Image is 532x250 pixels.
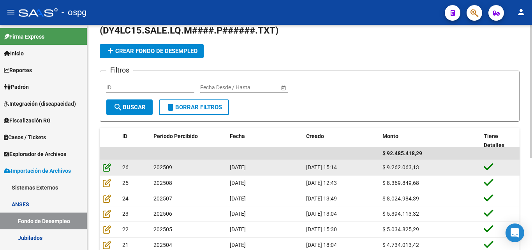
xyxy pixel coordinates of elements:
div: Open Intercom Messenger [506,223,524,242]
span: 23 [122,211,129,217]
span: $ 5.034.825,29 [382,226,419,232]
span: [DATE] [230,242,246,248]
span: [DATE] 15:30 [306,226,337,232]
span: Casos / Tickets [4,133,46,142]
datatable-header-cell: Creado [303,128,379,154]
span: $ 92.485.418,29 [382,150,422,156]
span: $ 8.024.984,39 [382,195,419,202]
datatable-header-cell: ID [119,128,150,154]
span: Padrón [4,83,29,91]
span: Monto [382,133,398,139]
span: Fecha [230,133,245,139]
span: Fiscalización RG [4,116,51,125]
span: [DATE] [230,195,246,202]
mat-icon: delete [166,103,175,112]
input: Fecha inicio [200,84,229,91]
span: 202509 [153,164,172,170]
span: $ 9.262.063,13 [382,164,419,170]
span: 202507 [153,195,172,202]
span: Borrar Filtros [166,104,222,111]
span: 202506 [153,211,172,217]
span: [DATE] 15:14 [306,164,337,170]
span: Importación de Archivos [4,167,71,175]
span: [DATE] 13:04 [306,211,337,217]
span: [DATE] 13:49 [306,195,337,202]
span: 202505 [153,226,172,232]
span: $ 5.394.113,32 [382,211,419,217]
button: Open calendar [279,83,287,92]
span: Integración (discapacidad) [4,99,76,108]
button: Borrar Filtros [159,99,229,115]
button: Crear Fondo de Desempleo [100,44,204,58]
input: Fecha fin [235,84,273,91]
span: Explorador de Archivos [4,150,66,158]
span: [DATE] 12:43 [306,180,337,186]
span: 202508 [153,180,172,186]
span: [DATE] [230,211,246,217]
span: 22 [122,226,129,232]
span: [DATE] [230,164,246,170]
span: ID [122,133,127,139]
span: Crear Fondo de Desempleo [106,48,197,55]
span: Buscar [113,104,146,111]
mat-icon: person [516,7,526,17]
span: 26 [122,164,129,170]
span: Reportes [4,66,32,74]
span: 202504 [153,242,172,248]
mat-icon: add [106,46,115,55]
span: Creado [306,133,324,139]
span: 25 [122,180,129,186]
span: Firma Express [4,32,44,41]
span: $ 4.734.013,42 [382,242,419,248]
span: Período Percibido [153,133,198,139]
span: - ospg [62,4,86,21]
button: Buscar [106,99,153,115]
datatable-header-cell: Período Percibido [150,128,227,154]
datatable-header-cell: Fecha [227,128,303,154]
h3: Filtros [106,65,133,76]
span: Inicio [4,49,24,58]
span: Tiene Detalles [484,133,504,148]
span: [DATE] [230,226,246,232]
mat-icon: menu [6,7,16,17]
span: 21 [122,242,129,248]
span: 24 [122,195,129,202]
span: $ 8.369.849,68 [382,180,419,186]
mat-icon: search [113,103,123,112]
span: [DATE] [230,180,246,186]
span: [DATE] 18:04 [306,242,337,248]
datatable-header-cell: Tiene Detalles [481,128,520,154]
datatable-header-cell: Monto [379,128,481,154]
